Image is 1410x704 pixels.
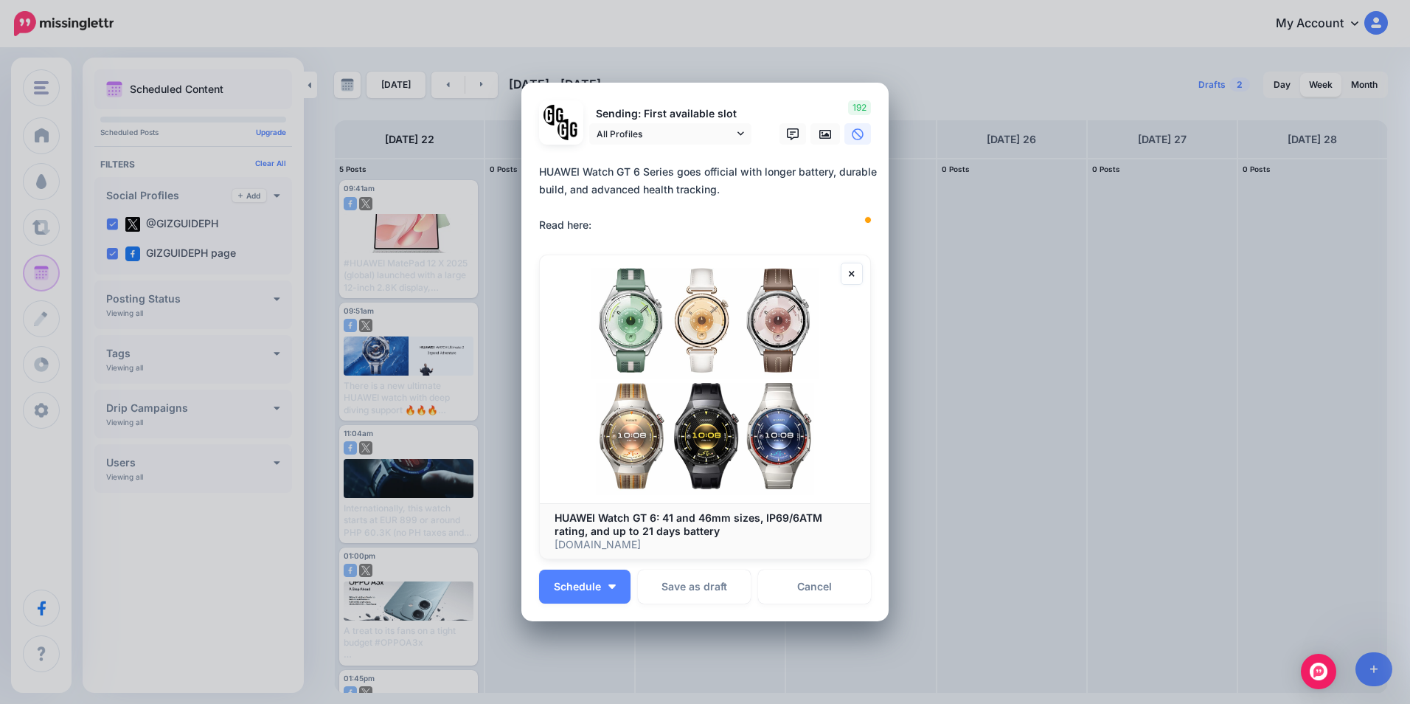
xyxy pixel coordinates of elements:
[540,255,870,503] img: HUAWEI Watch GT 6: 41 and 46mm sizes, IP69/6ATM rating, and up to 21 days battery
[558,119,579,140] img: JT5sWCfR-79925.png
[555,511,822,537] b: HUAWEI Watch GT 6: 41 and 46mm sizes, IP69/6ATM rating, and up to 21 days battery
[554,582,601,592] span: Schedule
[848,100,871,115] span: 192
[589,106,751,122] p: Sending: First available slot
[539,163,878,234] div: HUAWEI Watch GT 6 Series goes official with longer battery, durable build, and advanced health tr...
[589,123,751,145] a: All Profiles
[539,570,631,604] button: Schedule
[539,163,878,234] textarea: To enrich screen reader interactions, please activate Accessibility in Grammarly extension settings
[608,584,616,589] img: arrow-down-white.png
[758,570,871,604] a: Cancel
[555,538,855,551] p: [DOMAIN_NAME]
[1301,654,1336,689] div: Open Intercom Messenger
[543,105,565,126] img: 353459792_649996473822713_4483302954317148903_n-bsa138318.png
[597,126,734,142] span: All Profiles
[638,570,751,604] button: Save as draft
